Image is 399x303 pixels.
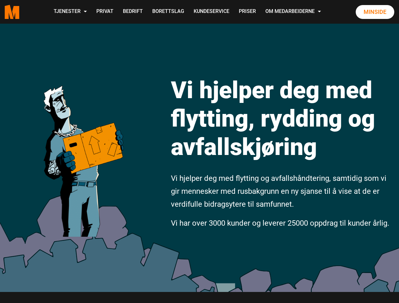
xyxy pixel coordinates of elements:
[356,5,394,19] a: Minside
[49,1,92,23] a: Tjenester
[171,76,394,161] h1: Vi hjelper deg med flytting, rydding og avfallskjøring
[171,174,386,209] span: Vi hjelper deg med flytting og avfallshåndtering, samtidig som vi gir mennesker med rusbakgrunn e...
[234,1,261,23] a: Priser
[92,1,118,23] a: Privat
[38,62,128,237] img: medarbeiderne man icon optimized
[261,1,326,23] a: Om Medarbeiderne
[148,1,189,23] a: Borettslag
[189,1,234,23] a: Kundeservice
[171,219,389,228] span: Vi har over 3000 kunder og leverer 25000 oppdrag til kunder årlig.
[118,1,148,23] a: Bedrift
